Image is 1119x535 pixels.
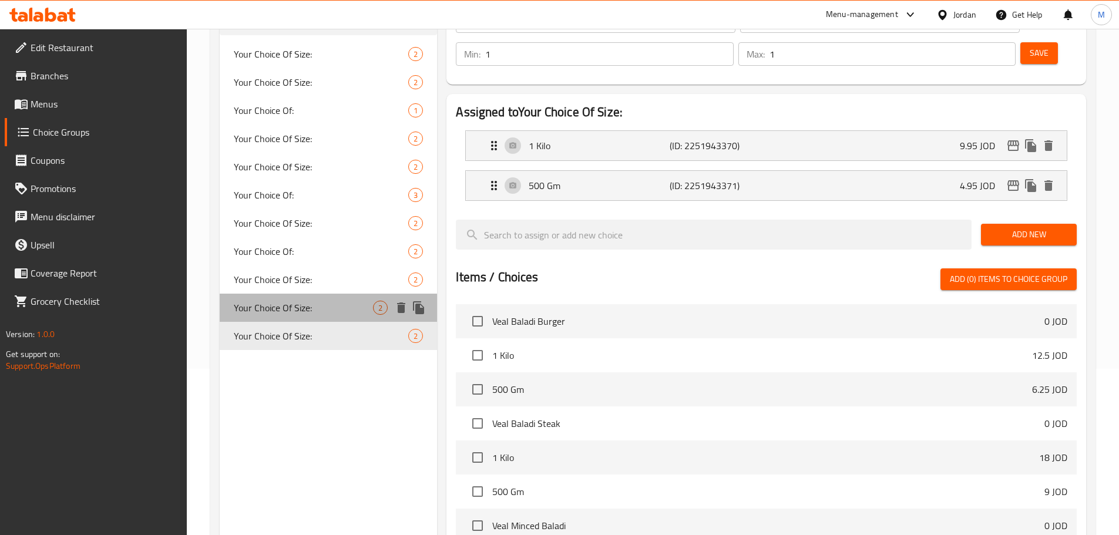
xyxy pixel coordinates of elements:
span: Your Choice Of Size: [234,132,409,146]
h2: Assigned to Your Choice Of Size: [456,103,1077,121]
a: Coverage Report [5,259,187,287]
span: Select choice [465,343,490,368]
span: 2 [409,331,422,342]
span: Your Choice Of: [234,188,409,202]
a: Edit Restaurant [5,33,187,62]
div: Your Choice Of Size:2 [220,40,438,68]
span: Select choice [465,445,490,470]
button: delete [392,299,410,317]
p: (ID: 2251943371) [670,179,764,193]
div: Menu-management [826,8,898,22]
a: Branches [5,62,187,90]
p: 9 JOD [1044,484,1067,499]
span: Add New [990,227,1067,242]
div: Your Choice Of Size:2 [220,68,438,96]
p: 4.95 JOD [960,179,1004,193]
div: Your Choice Of:1 [220,96,438,125]
li: Expand [456,126,1077,166]
span: Coverage Report [31,266,177,280]
span: 3 [409,190,422,201]
a: Menus [5,90,187,118]
button: delete [1040,137,1057,154]
span: 2 [374,302,387,314]
span: Veal Baladi Steak [492,416,1044,430]
span: Menu disclaimer [31,210,177,224]
span: Select choice [465,309,490,334]
span: Your Choice Of Size: [234,329,409,343]
span: Edit Restaurant [31,41,177,55]
div: Your Choice Of Size:2deleteduplicate [220,294,438,322]
button: duplicate [1022,177,1040,194]
li: Expand [456,166,1077,206]
span: 1 Kilo [492,450,1039,465]
div: Your Choice Of Size:2 [220,322,438,350]
div: Choices [408,244,423,258]
p: 6.25 JOD [1032,382,1067,396]
div: Jordan [953,8,976,21]
a: Promotions [5,174,187,203]
div: Choices [408,216,423,230]
span: 2 [409,246,422,257]
span: 1 Kilo [492,348,1032,362]
div: Expand [466,171,1067,200]
button: duplicate [1022,137,1040,154]
div: Your Choice Of Size:2 [220,265,438,294]
span: Grocery Checklist [31,294,177,308]
div: Choices [408,47,423,61]
a: Upsell [5,231,187,259]
button: Add (0) items to choice group [940,268,1077,290]
span: Your Choice Of Size: [234,272,409,287]
span: Add (0) items to choice group [950,272,1067,287]
p: 18 JOD [1039,450,1067,465]
div: Choices [408,272,423,287]
span: Select choice [465,377,490,402]
h2: Items / Choices [456,268,538,286]
button: edit [1004,177,1022,194]
div: Your Choice Of Size:2 [220,209,438,237]
div: Choices [408,103,423,117]
div: Your Choice Of Size:2 [220,125,438,153]
div: Choices [408,188,423,202]
input: search [456,220,972,250]
button: delete [1040,177,1057,194]
a: Choice Groups [5,118,187,146]
p: 12.5 JOD [1032,348,1067,362]
span: Promotions [31,181,177,196]
span: 500 Gm [492,484,1044,499]
span: M [1098,8,1105,21]
p: 500 Gm [529,179,669,193]
button: edit [1004,137,1022,154]
span: Coupons [31,153,177,167]
div: Your Choice Of:3 [220,181,438,209]
span: Your Choice Of Size: [234,216,409,230]
span: Your Choice Of: [234,244,409,258]
div: Choices [373,301,388,315]
span: Select choice [465,411,490,436]
p: 0 JOD [1044,519,1067,533]
span: Save [1030,46,1049,60]
span: Your Choice Of Size: [234,160,409,174]
span: Your Choice Of Size: [234,301,374,315]
a: Coupons [5,146,187,174]
span: Upsell [31,238,177,252]
span: 1.0.0 [36,327,55,342]
div: Your Choice Of:2 [220,237,438,265]
p: Max: [747,47,765,61]
span: 2 [409,218,422,229]
p: (ID: 2251943370) [670,139,764,153]
span: 2 [409,133,422,144]
span: 2 [409,49,422,60]
span: Your Choice Of Size: [234,47,409,61]
span: Select choice [465,479,490,504]
button: Add New [981,224,1077,245]
p: 0 JOD [1044,314,1067,328]
span: 2 [409,77,422,88]
div: Choices [408,160,423,174]
span: 500 Gm [492,382,1032,396]
span: Your Choice Of Size: [234,75,409,89]
p: Min: [464,47,480,61]
span: 2 [409,161,422,173]
div: Expand [466,131,1067,160]
a: Menu disclaimer [5,203,187,231]
a: Grocery Checklist [5,287,187,315]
